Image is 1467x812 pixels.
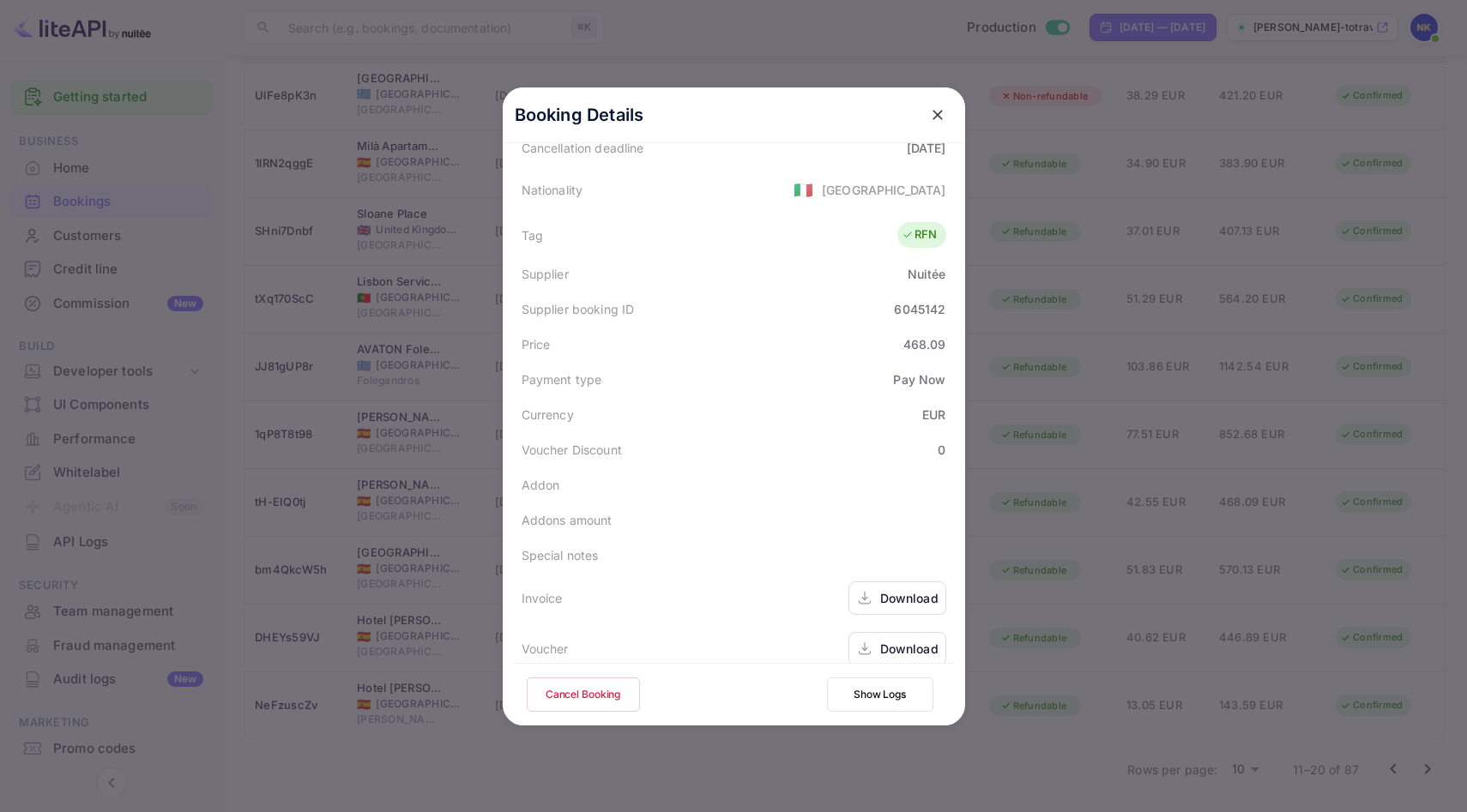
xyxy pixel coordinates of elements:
[908,265,946,283] div: Nuitée
[522,226,543,244] div: Tag
[522,265,569,283] div: Supplier
[903,335,946,353] div: 468.09
[902,226,937,244] div: RFN
[515,102,644,128] p: Booking Details
[522,335,551,353] div: Price
[522,370,602,388] div: Payment type
[527,677,640,712] button: Cancel Booking
[894,300,945,318] div: 6045142
[907,139,946,157] div: [DATE]
[522,139,644,157] div: Cancellation deadline
[922,99,953,130] button: close
[522,546,599,564] div: Special notes
[522,300,635,318] div: Supplier booking ID
[880,640,939,658] div: Download
[827,677,933,712] button: Show Logs
[880,589,939,607] div: Download
[522,511,613,529] div: Addons amount
[522,589,563,607] div: Invoice
[922,406,945,424] div: EUR
[938,441,945,459] div: 0
[522,406,574,424] div: Currency
[522,640,569,658] div: Voucher
[522,476,560,494] div: Addon
[893,370,945,388] div: Pay Now
[522,441,622,459] div: Voucher Discount
[822,181,946,199] div: [GEOGRAPHIC_DATA]
[522,181,583,199] div: Nationality
[794,174,813,205] span: United States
